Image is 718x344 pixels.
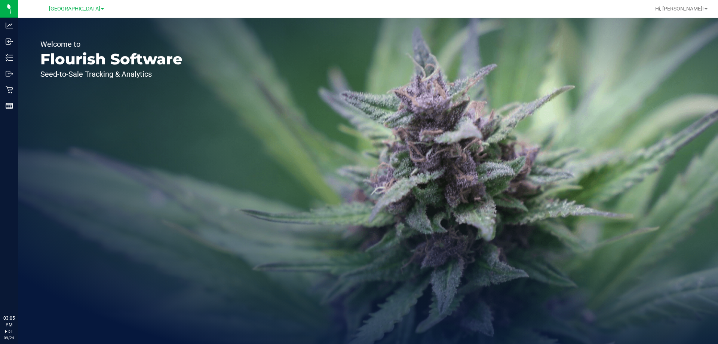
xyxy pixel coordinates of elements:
inline-svg: Analytics [6,22,13,29]
inline-svg: Inbound [6,38,13,45]
inline-svg: Outbound [6,70,13,77]
p: 03:05 PM EDT [3,315,15,335]
inline-svg: Reports [6,102,13,110]
inline-svg: Inventory [6,54,13,61]
span: Hi, [PERSON_NAME]! [655,6,704,12]
p: 09/24 [3,335,15,341]
p: Flourish Software [40,52,182,67]
p: Seed-to-Sale Tracking & Analytics [40,70,182,78]
p: Welcome to [40,40,182,48]
span: [GEOGRAPHIC_DATA] [49,6,100,12]
inline-svg: Retail [6,86,13,94]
